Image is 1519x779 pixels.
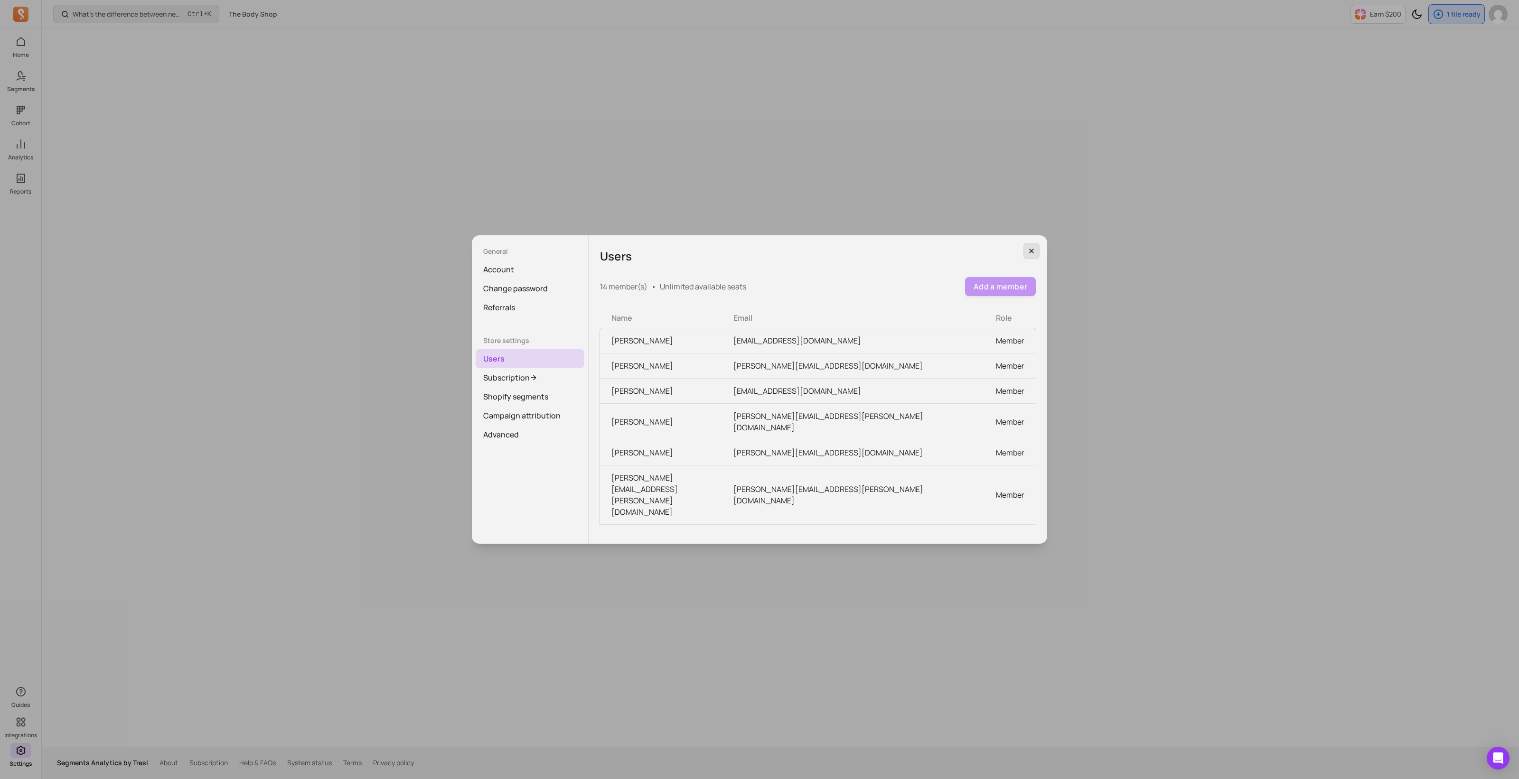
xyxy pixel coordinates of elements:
[722,525,985,561] td: [EMAIL_ADDRESS][DOMAIN_NAME]
[985,440,1036,465] td: Member
[600,353,722,379] td: [PERSON_NAME]
[600,465,722,525] td: [PERSON_NAME][EMAIL_ADDRESS][PERSON_NAME][DOMAIN_NAME]
[600,281,647,292] p: 14 member(s)
[600,379,722,404] td: [PERSON_NAME]
[985,379,1036,404] td: Member
[985,353,1036,379] td: Member
[985,308,1036,327] th: Role
[600,440,722,465] td: [PERSON_NAME]
[476,336,584,345] p: Store settings
[476,368,584,387] a: Subscription
[965,277,1036,296] button: Add a member
[722,465,985,525] td: [PERSON_NAME][EMAIL_ADDRESS][PERSON_NAME][DOMAIN_NAME]
[476,406,584,425] a: Campaign attribution
[476,279,584,298] a: Change password
[722,353,985,379] td: [PERSON_NAME][EMAIL_ADDRESS][DOMAIN_NAME]
[600,404,722,440] td: [PERSON_NAME]
[985,525,1036,561] td: Member
[600,247,1036,266] h5: Users
[476,387,584,406] a: Shopify segments
[476,298,584,317] a: Referrals
[476,349,584,368] a: Users
[600,308,722,327] th: Name
[600,328,722,353] td: [PERSON_NAME]
[985,465,1036,525] td: Member
[985,328,1036,353] td: Member
[1487,747,1510,770] div: Open Intercom Messenger
[476,425,584,444] a: Advanced
[722,440,985,465] td: [PERSON_NAME][EMAIL_ADDRESS][DOMAIN_NAME]
[985,404,1036,440] td: Member
[722,308,985,327] th: Email
[476,260,584,279] a: Account
[722,379,985,404] td: [EMAIL_ADDRESS][DOMAIN_NAME]
[476,247,584,256] p: General
[722,328,985,353] td: [EMAIL_ADDRESS][DOMAIN_NAME]
[600,525,722,561] td: [EMAIL_ADDRESS][DOMAIN_NAME]
[651,281,656,292] span: •
[722,404,985,440] td: [PERSON_NAME][EMAIL_ADDRESS][PERSON_NAME][DOMAIN_NAME]
[660,281,746,292] p: Unlimited available seats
